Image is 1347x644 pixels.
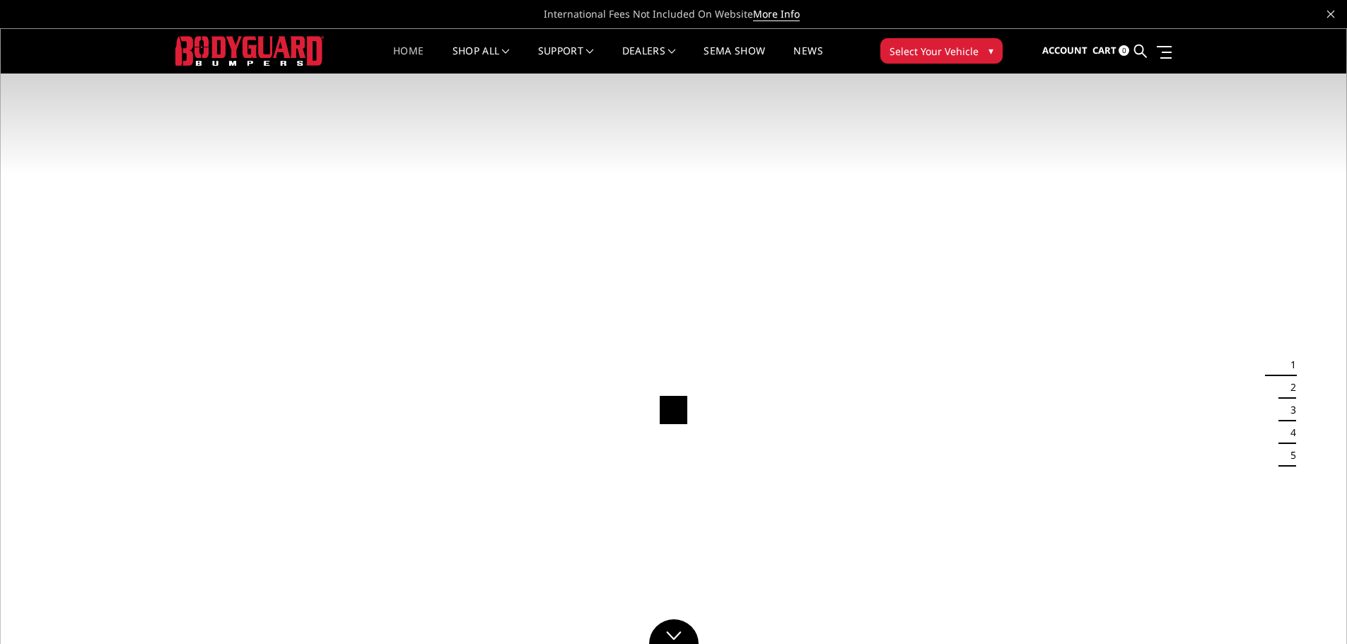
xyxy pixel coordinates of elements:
a: Dealers [622,46,676,74]
button: 2 of 5 [1282,376,1296,399]
button: 5 of 5 [1282,444,1296,467]
a: Account [1042,32,1087,70]
button: 1 of 5 [1282,353,1296,376]
a: News [793,46,822,74]
a: Click to Down [649,619,699,644]
img: BODYGUARD BUMPERS [175,36,324,65]
a: Support [538,46,594,74]
span: 0 [1119,45,1129,56]
button: 4 of 5 [1282,421,1296,444]
a: More Info [753,7,800,21]
span: Account [1042,44,1087,57]
span: Select Your Vehicle [890,44,979,59]
a: shop all [453,46,510,74]
span: ▾ [989,43,993,58]
button: Select Your Vehicle [880,38,1003,64]
span: Cart [1092,44,1116,57]
button: 3 of 5 [1282,399,1296,421]
a: Home [393,46,424,74]
a: SEMA Show [704,46,765,74]
a: Cart 0 [1092,32,1129,70]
